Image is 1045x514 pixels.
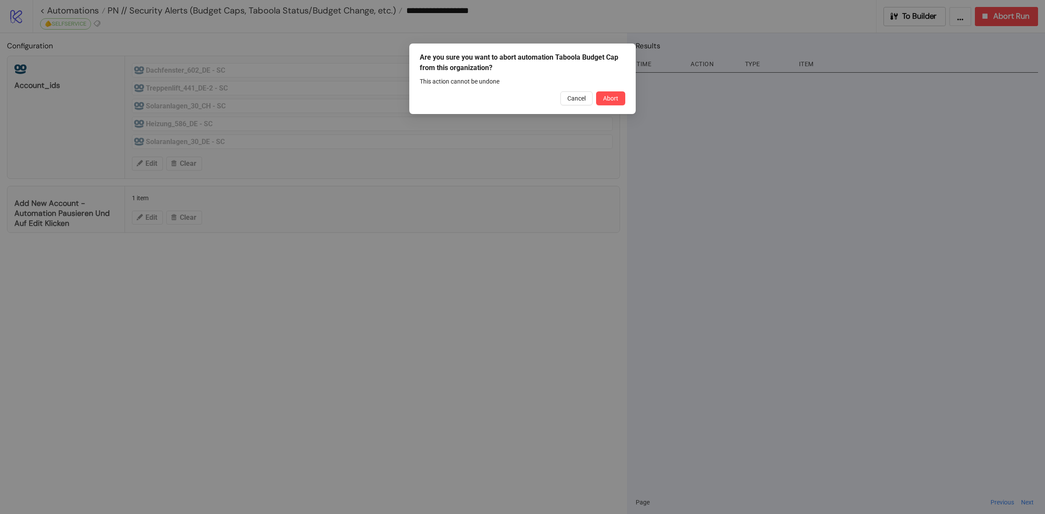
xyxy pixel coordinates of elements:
[420,77,625,86] div: This action cannot be undone
[420,52,625,73] div: Are you sure you want to abort automation Taboola Budget Cap from this organization?
[603,95,618,102] span: Abort
[567,95,586,102] span: Cancel
[560,91,593,105] button: Cancel
[596,91,625,105] button: Abort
